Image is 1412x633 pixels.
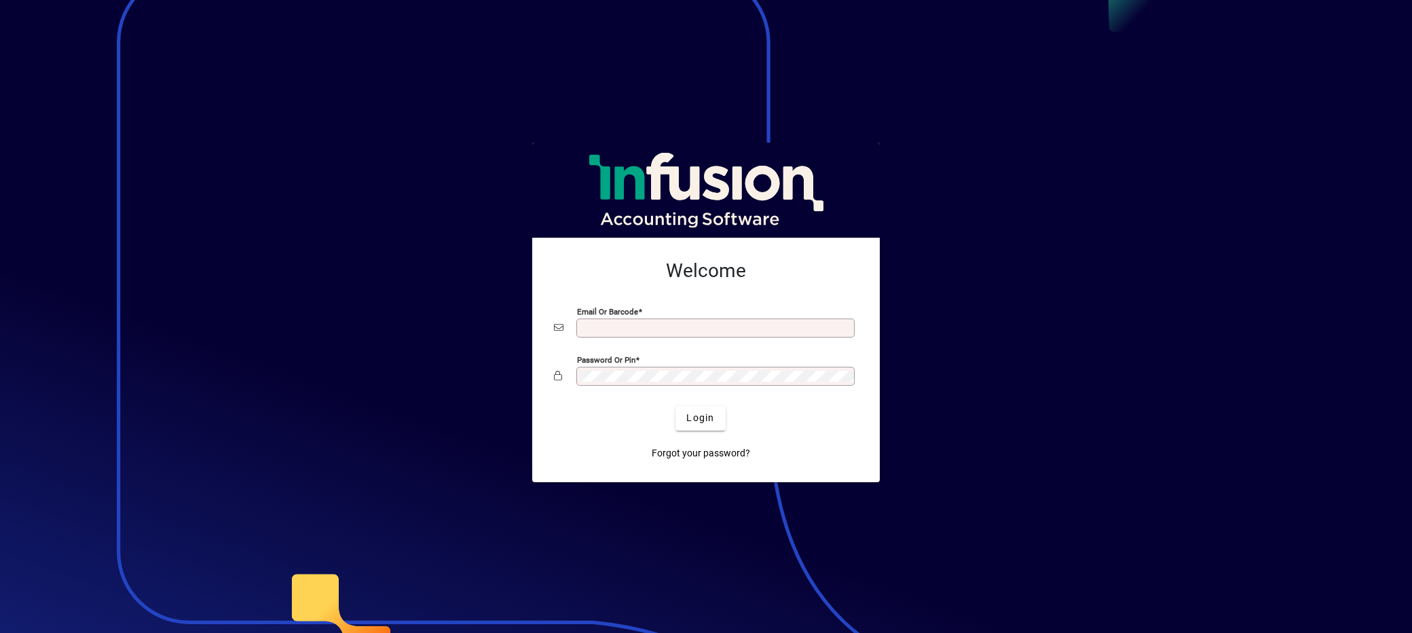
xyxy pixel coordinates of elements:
[554,259,858,283] h2: Welcome
[652,446,750,460] span: Forgot your password?
[686,411,714,425] span: Login
[577,355,635,364] mat-label: Password or Pin
[577,306,638,316] mat-label: Email or Barcode
[675,406,725,431] button: Login
[646,441,756,466] a: Forgot your password?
